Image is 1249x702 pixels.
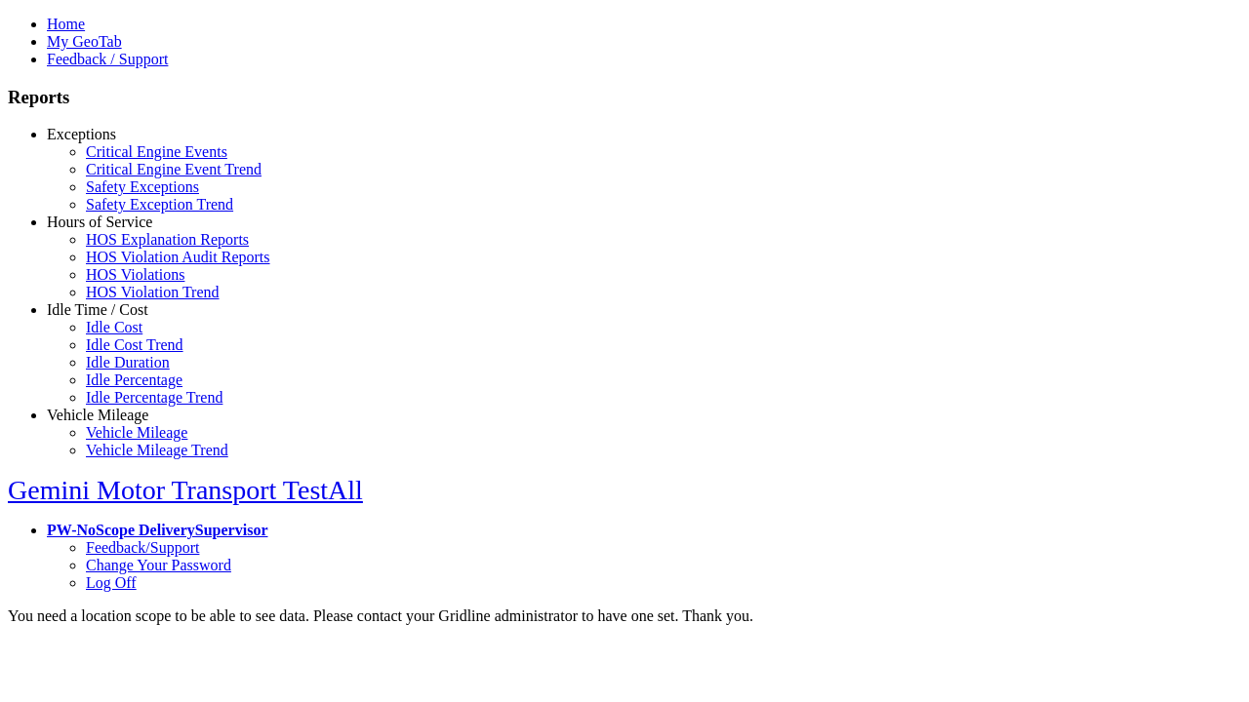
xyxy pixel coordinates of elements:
a: HOS Violation Trend [86,284,220,300]
a: Critical Engine Event Trend [86,161,262,177]
a: Change Your Password [86,557,231,573]
a: Home [47,16,85,32]
a: Safety Exception Trend [86,196,233,213]
a: Idle Percentage Trend [86,389,222,406]
a: Feedback / Support [47,51,168,67]
a: HOS Violation Audit Reports [86,249,270,265]
a: My GeoTab [47,33,122,50]
h3: Reports [8,87,1241,108]
a: Idle Duration [86,354,170,370]
a: Safety Exceptions [86,178,199,195]
a: Idle Percentage [86,371,182,388]
a: Log Off [86,574,137,591]
a: Exceptions [47,126,116,142]
a: Idle Cost Trend [86,336,183,353]
a: Feedback/Support [86,539,199,556]
a: Idle Time / Cost [47,301,148,318]
a: Idle Cost [86,319,142,335]
a: PW-NoScope DeliverySupervisor [47,522,267,538]
a: HOS Explanation Reports [86,231,249,248]
a: Vehicle Mileage Trend [86,442,228,458]
a: HOS Violations [86,266,184,283]
a: Vehicle Mileage [47,407,148,423]
div: You need a location scope to be able to see data. Please contact your Gridline administrator to h... [8,607,1241,625]
a: Vehicle Mileage [86,424,187,441]
a: Critical Engine Events [86,143,227,160]
a: Hours of Service [47,214,152,230]
a: Gemini Motor Transport TestAll [8,475,363,505]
